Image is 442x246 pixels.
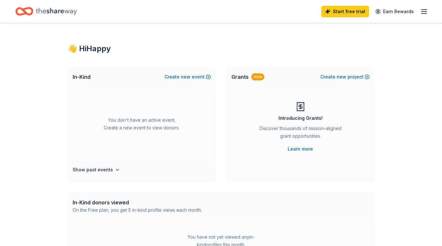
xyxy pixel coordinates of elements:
div: On the Free plan, you get 5 in-kind profile views each month. [73,206,202,214]
a: Start free trial [321,6,369,17]
a: Earn Rewards [372,6,418,17]
div: In-Kind donors viewed [73,199,202,206]
span: In-Kind [73,73,91,81]
h4: Show past events [73,166,113,174]
button: Createnewproject [320,73,370,81]
div: You don't have an active event. Create a new event to view donors. [73,87,211,161]
a: Home [15,4,77,19]
span: new [181,73,190,81]
div: Discover thousands of mission-aligned grant opportunities. [257,125,344,143]
div: 👋 Hi Happy [68,44,375,54]
a: Learn more [288,145,313,153]
div: Introducing Grants! [278,114,323,122]
button: Createnewevent [165,73,211,81]
span: new [337,73,346,81]
div: New [251,73,264,80]
span: Grants [231,73,249,81]
button: Show past events [73,166,120,174]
